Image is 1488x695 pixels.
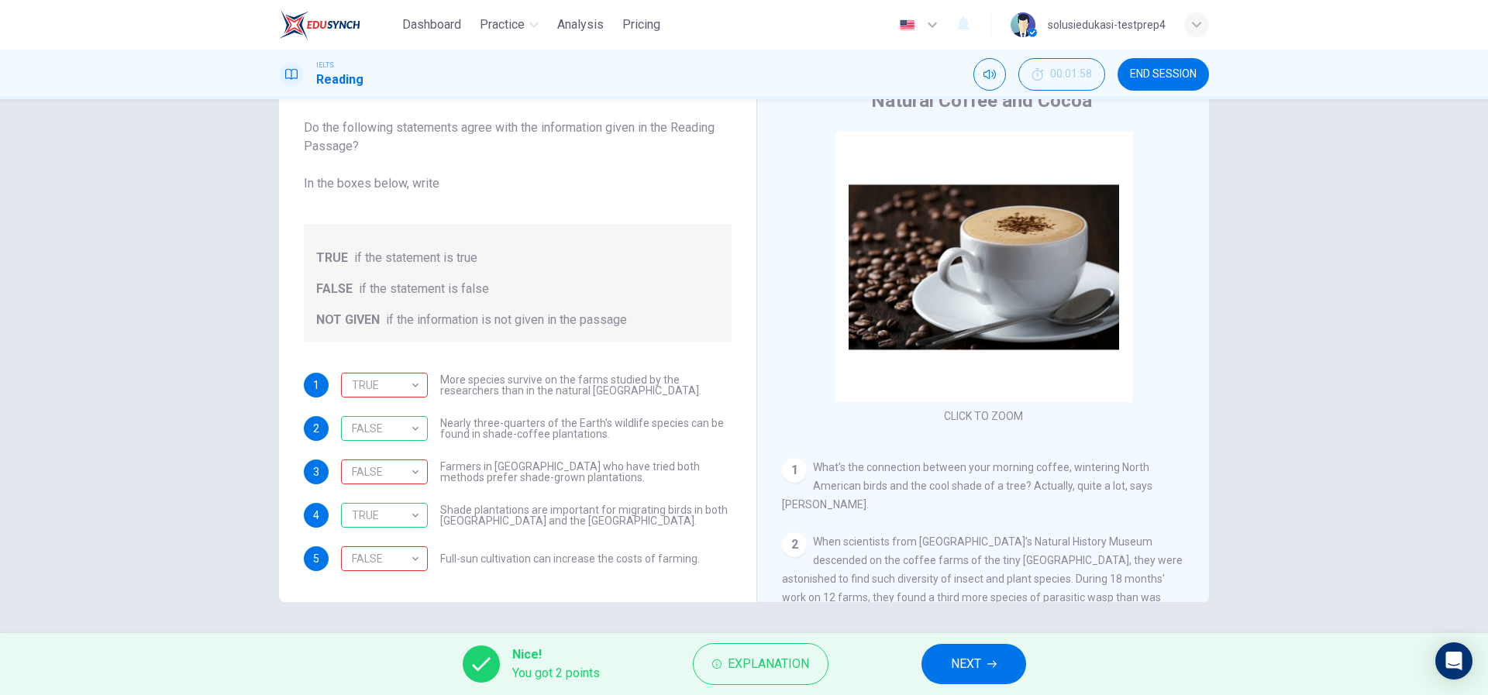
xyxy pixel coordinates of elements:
[1011,12,1035,37] img: Profile picture
[551,11,610,39] button: Analysis
[341,373,428,397] div: NOT GIVEN
[728,653,809,675] span: Explanation
[1435,642,1472,680] div: Open Intercom Messenger
[921,644,1026,684] button: NEXT
[782,532,807,557] div: 2
[782,458,807,483] div: 1
[341,407,422,451] div: FALSE
[396,11,467,39] button: Dashboard
[313,510,319,521] span: 4
[341,416,428,441] div: FALSE
[1118,58,1209,91] button: END SESSION
[897,19,917,31] img: en
[512,645,600,664] span: Nice!
[341,363,422,408] div: TRUE
[313,466,319,477] span: 3
[782,535,1183,659] span: When scientists from [GEOGRAPHIC_DATA]’s Natural History Museum descended on the coffee farms of ...
[440,374,732,396] span: More species survive on the farms studied by the researchers than in the natural [GEOGRAPHIC_DATA].
[973,58,1006,91] div: Mute
[616,11,666,39] button: Pricing
[279,9,360,40] img: EduSynch logo
[693,643,828,685] button: Explanation
[386,311,627,329] span: if the information is not given in the passage
[313,380,319,391] span: 1
[871,88,1092,113] h4: Natural Coffee and Cocoa
[313,423,319,434] span: 2
[316,280,353,298] span: FALSE
[1048,15,1166,34] div: solusiedukasi-testprep4
[480,15,525,34] span: Practice
[1050,68,1092,81] span: 00:01:58
[341,546,428,571] div: TRUE
[440,418,732,439] span: Nearly three-quarters of the Earth's wildlife species can be found in shade-coffee plantations.
[279,9,396,40] a: EduSynch logo
[474,11,545,39] button: Practice
[440,461,732,483] span: Farmers in [GEOGRAPHIC_DATA] who have tried both methods prefer shade-grown plantations.
[341,494,422,538] div: TRUE
[557,15,604,34] span: Analysis
[316,311,380,329] span: NOT GIVEN
[440,504,732,526] span: Shade plantations are important for migrating birds in both [GEOGRAPHIC_DATA] and the [GEOGRAPHIC...
[341,537,422,581] div: FALSE
[951,653,981,675] span: NEXT
[359,280,489,298] span: if the statement is false
[354,249,477,267] span: if the statement is true
[304,119,732,193] span: Do the following statements agree with the information given in the Reading Passage? In the boxes...
[1018,58,1105,91] div: Hide
[1130,68,1197,81] span: END SESSION
[313,553,319,564] span: 5
[512,664,600,683] span: You got 2 points
[341,503,428,528] div: TRUE
[782,461,1152,511] span: What's the connection between your morning coffee, wintering North American birds and the cool sh...
[316,71,363,89] h1: Reading
[440,553,700,564] span: Full-sun cultivation can increase the costs of farming.
[622,15,660,34] span: Pricing
[341,459,428,484] div: NOT GIVEN
[316,60,334,71] span: IELTS
[1018,58,1105,91] button: 00:01:58
[341,450,422,494] div: FALSE
[402,15,461,34] span: Dashboard
[316,249,348,267] span: TRUE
